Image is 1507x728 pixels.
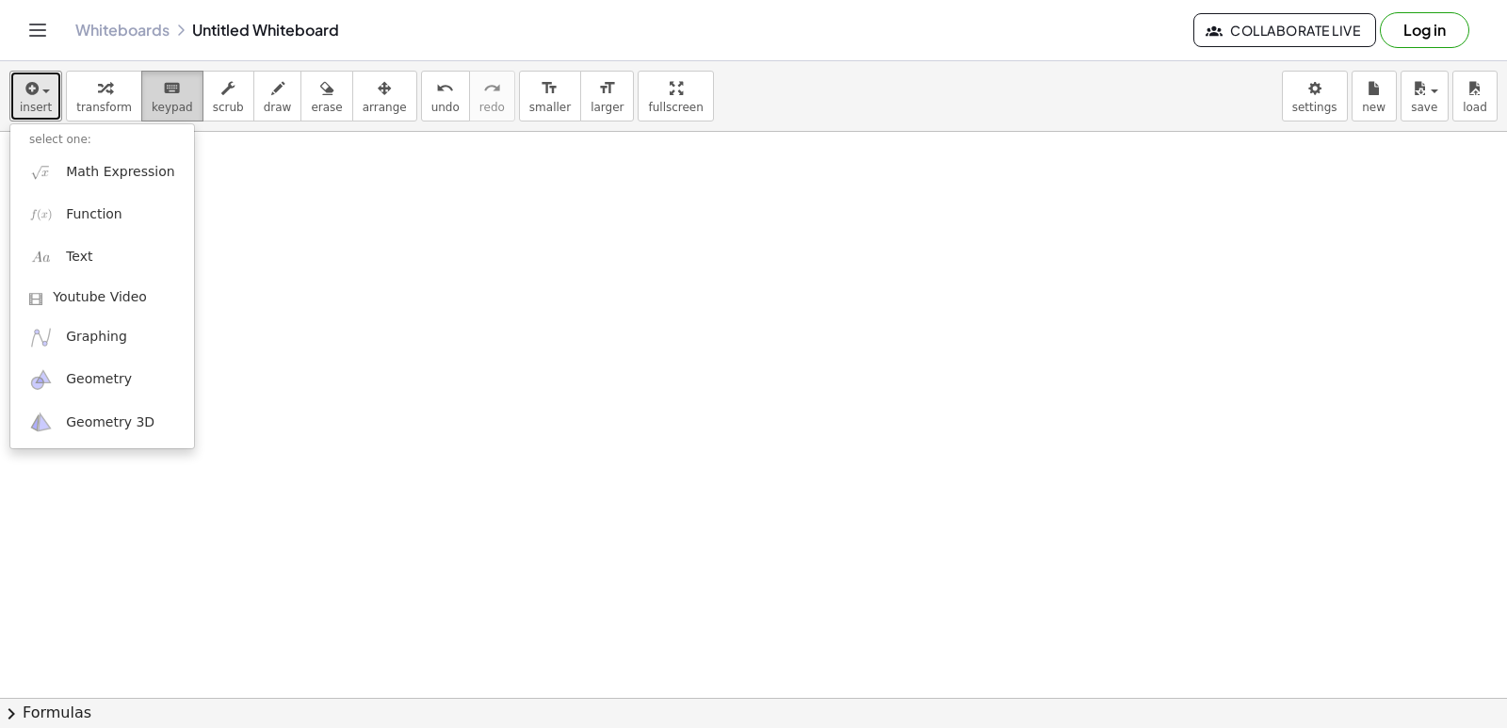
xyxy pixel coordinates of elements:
[10,359,194,401] a: Geometry
[598,77,616,100] i: format_size
[519,71,581,121] button: format_sizesmaller
[1193,13,1376,47] button: Collaborate Live
[66,413,154,432] span: Geometry 3D
[1209,22,1360,39] span: Collaborate Live
[66,205,122,224] span: Function
[264,101,292,114] span: draw
[253,71,302,121] button: draw
[431,101,460,114] span: undo
[10,151,194,193] a: Math Expression
[363,101,407,114] span: arrange
[300,71,352,121] button: erase
[352,71,417,121] button: arrange
[311,101,342,114] span: erase
[9,71,62,121] button: insert
[66,248,92,267] span: Text
[1352,71,1397,121] button: new
[10,316,194,359] a: Graphing
[580,71,634,121] button: format_sizelarger
[76,101,132,114] span: transform
[10,193,194,235] a: Function
[483,77,501,100] i: redo
[1362,101,1385,114] span: new
[20,101,52,114] span: insert
[29,411,53,434] img: ggb-3d.svg
[213,101,244,114] span: scrub
[648,101,703,114] span: fullscreen
[75,21,170,40] a: Whiteboards
[163,77,181,100] i: keyboard
[10,129,194,151] li: select one:
[591,101,624,114] span: larger
[10,401,194,444] a: Geometry 3D
[29,368,53,392] img: ggb-geometry.svg
[1401,71,1449,121] button: save
[436,77,454,100] i: undo
[1411,101,1437,114] span: save
[638,71,713,121] button: fullscreen
[29,202,53,226] img: f_x.png
[66,163,174,182] span: Math Expression
[479,101,505,114] span: redo
[203,71,254,121] button: scrub
[10,236,194,279] a: Text
[66,328,127,347] span: Graphing
[1292,101,1337,114] span: settings
[1452,71,1498,121] button: load
[29,160,53,184] img: sqrt_x.png
[1380,12,1469,48] button: Log in
[10,279,194,316] a: Youtube Video
[141,71,203,121] button: keyboardkeypad
[23,15,53,45] button: Toggle navigation
[53,288,147,307] span: Youtube Video
[29,326,53,349] img: ggb-graphing.svg
[421,71,470,121] button: undoundo
[529,101,571,114] span: smaller
[66,370,132,389] span: Geometry
[541,77,559,100] i: format_size
[1282,71,1348,121] button: settings
[469,71,515,121] button: redoredo
[1463,101,1487,114] span: load
[66,71,142,121] button: transform
[29,246,53,269] img: Aa.png
[152,101,193,114] span: keypad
